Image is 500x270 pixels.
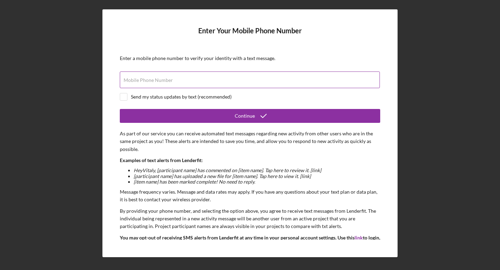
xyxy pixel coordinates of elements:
div: Continue [235,109,255,123]
p: By providing your phone number, and selecting the option above, you agree to receive text message... [120,207,380,230]
p: As part of our service you can receive automated text messages regarding new activity from other ... [120,130,380,153]
div: Send my status updates by text (recommended) [131,94,232,100]
a: link [355,235,363,241]
p: Examples of text alerts from Lenderfit: [120,157,380,164]
p: You may opt-out of receiving SMS alerts from Lenderfit at any time in your personal account setti... [120,234,380,265]
h4: Enter Your Mobile Phone Number [120,27,380,45]
li: [participant name] has uploaded a new file for [item name]. Tap here to view it. [link] [134,174,380,179]
p: Message frequency varies. Message and data rates may apply. If you have any questions about your ... [120,188,380,204]
button: Continue [120,109,380,123]
div: Enter a mobile phone number to verify your identity with a text message. [120,56,380,61]
li: [item name] has been marked complete! No need to reply. [134,179,380,185]
label: Mobile Phone Number [124,77,173,83]
li: Hey Vitaly , [participant name] has commented on [item name]. Tap here to review it. [link] [134,168,380,173]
